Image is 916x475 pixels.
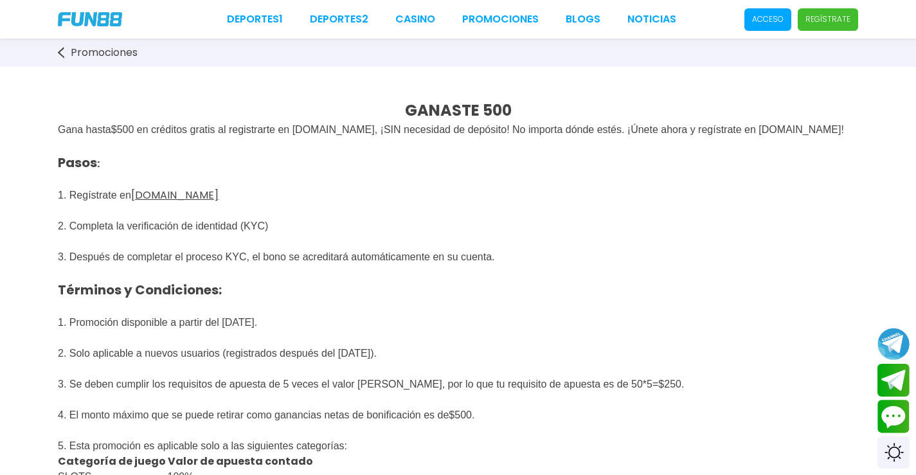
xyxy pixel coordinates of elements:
button: Join telegram channel [877,327,910,361]
button: Contact customer service [877,400,910,433]
a: Promociones [462,12,539,27]
span: $ [111,124,117,135]
span: Promociones [71,45,138,60]
span: 500 en créditos gratis al registrarte en [DOMAIN_NAME], ¡SIN necesidad de depósito! No importa dó... [117,124,844,135]
span: 4. El monto máximo que se puede retirar como ganancias netas de bonificación es de [58,409,449,420]
span: $ [658,379,664,390]
span: 1. Regístrate en 2. Completa la verificación de identidad (KYC) 3. Después de completar el proces... [58,139,658,390]
span: 5. Esta promoción es aplicable solo a las siguientes categorías: [58,440,347,451]
img: Company Logo [58,12,122,26]
strong: GANASTE 500 [405,100,512,121]
a: BLOGS [566,12,600,27]
button: Join telegram [877,364,910,397]
a: Deportes1 [227,12,283,27]
a: CASINO [395,12,435,27]
strong: : [58,156,100,171]
strong: Valor de apuesta contado [168,454,313,469]
a: Promociones [58,45,150,60]
span: $ [449,409,454,420]
strong: Términos y Condiciones: [58,281,222,299]
span: Pasos [58,154,97,172]
a: [DOMAIN_NAME] [131,188,219,202]
a: Deportes2 [310,12,368,27]
div: Switch theme [877,436,910,469]
span: 250. [664,379,684,390]
p: Acceso [752,13,784,25]
a: NOTICIAS [627,12,676,27]
span: Gana hasta [58,124,111,135]
p: Regístrate [805,13,850,25]
span: 500. [454,409,474,420]
strong: Categoría de juego [58,454,166,469]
